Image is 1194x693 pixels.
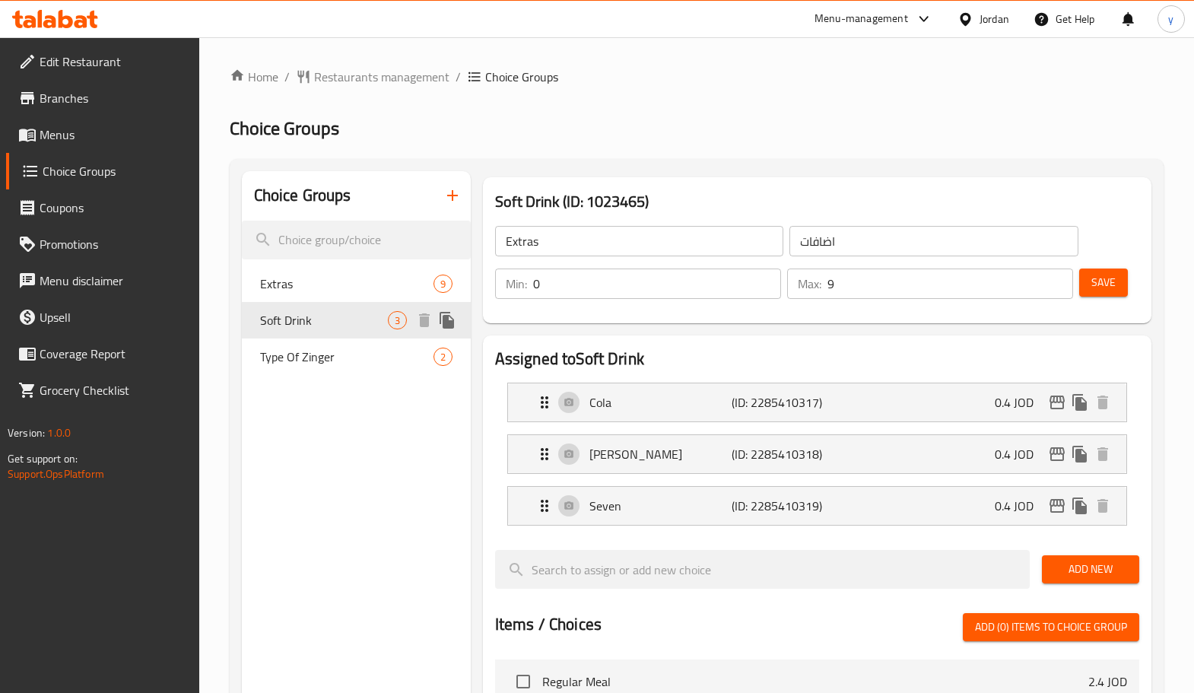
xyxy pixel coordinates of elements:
button: delete [413,309,436,332]
a: Grocery Checklist [6,372,199,408]
span: Edit Restaurant [40,52,187,71]
span: Get support on: [8,449,78,469]
a: Home [230,68,278,86]
a: Support.OpsPlatform [8,464,104,484]
button: duplicate [1069,443,1091,466]
button: duplicate [436,309,459,332]
h2: Choice Groups [254,184,351,207]
button: Add New [1042,555,1139,583]
p: 0.4 JOD [995,393,1046,412]
nav: breadcrumb [230,68,1164,86]
p: 0.4 JOD [995,497,1046,515]
button: Save [1079,269,1128,297]
a: Restaurants management [296,68,449,86]
li: / [284,68,290,86]
li: / [456,68,461,86]
div: Extras9 [242,265,471,302]
a: Choice Groups [6,153,199,189]
button: Add (0) items to choice group [963,613,1139,641]
input: search [242,221,471,259]
h3: Soft Drink (ID: 1023465) [495,189,1139,214]
button: delete [1091,443,1114,466]
div: Menu-management [815,10,908,28]
span: Coverage Report [40,345,187,363]
a: Promotions [6,226,199,262]
div: Soft Drink3deleteduplicate [242,302,471,339]
span: Branches [40,89,187,107]
div: Expand [508,383,1126,421]
button: duplicate [1069,494,1091,517]
span: Version: [8,423,45,443]
h2: Items / Choices [495,613,602,636]
li: Expand [495,377,1139,428]
span: 3 [389,313,406,328]
a: Coupons [6,189,199,226]
span: Coupons [40,199,187,217]
button: delete [1091,494,1114,517]
span: Type Of Zinger [260,348,433,366]
span: Soft Drink [260,311,388,329]
a: Edit Restaurant [6,43,199,80]
span: Extras [260,275,433,293]
div: Choices [388,311,407,329]
button: duplicate [1069,391,1091,414]
a: Menus [6,116,199,153]
p: Seven [589,497,732,515]
span: Menu disclaimer [40,272,187,290]
span: Save [1091,273,1116,292]
span: Add (0) items to choice group [975,618,1127,637]
span: Restaurants management [314,68,449,86]
span: Choice Groups [230,111,339,145]
span: Menus [40,126,187,144]
p: (ID: 2285410317) [732,393,827,412]
span: Add New [1054,560,1127,579]
div: Type Of Zinger2 [242,339,471,375]
div: Choices [433,275,453,293]
p: Max: [798,275,821,293]
button: edit [1046,391,1069,414]
button: delete [1091,391,1114,414]
a: Upsell [6,299,199,335]
a: Coverage Report [6,335,199,372]
button: edit [1046,494,1069,517]
span: Upsell [40,308,187,326]
a: Branches [6,80,199,116]
p: [PERSON_NAME] [589,445,732,463]
p: Min: [506,275,527,293]
p: Cola [589,393,732,412]
p: (ID: 2285410319) [732,497,827,515]
div: Expand [508,487,1126,525]
li: Expand [495,480,1139,532]
p: 2.4 JOD [1088,672,1127,691]
input: search [495,550,1030,589]
li: Expand [495,428,1139,480]
div: Choices [433,348,453,366]
span: 2 [434,350,452,364]
span: Choice Groups [485,68,558,86]
span: y [1168,11,1173,27]
a: Menu disclaimer [6,262,199,299]
span: Grocery Checklist [40,381,187,399]
span: Choice Groups [43,162,187,180]
div: Jordan [980,11,1009,27]
span: 1.0.0 [47,423,71,443]
button: edit [1046,443,1069,466]
p: 0.4 JOD [995,445,1046,463]
span: Regular Meal [542,672,1088,691]
p: (ID: 2285410318) [732,445,827,463]
h2: Assigned to Soft Drink [495,348,1139,370]
div: Expand [508,435,1126,473]
span: 9 [434,277,452,291]
span: Promotions [40,235,187,253]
